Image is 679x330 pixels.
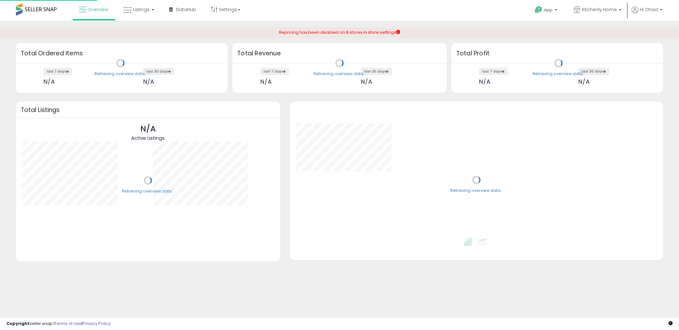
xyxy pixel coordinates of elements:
[632,6,662,21] a: Hi Ohad
[279,30,400,36] div: Repricing has been disabled on 8 stores in store settings
[640,6,658,13] span: Hi Ohad
[450,188,502,193] div: Retrieving overview data..
[533,71,584,77] div: Retrieving overview data..
[534,6,542,14] i: Get Help
[314,71,365,77] div: Retrieving overview data..
[133,6,150,13] span: Listings
[176,6,196,13] span: DataHub
[95,71,146,77] div: Retrieving overview data..
[544,7,553,13] span: Help
[582,6,617,13] span: Kitchenly Home
[122,188,174,194] div: Retrieving overview data..
[530,1,563,21] a: Help
[88,6,108,13] span: Overview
